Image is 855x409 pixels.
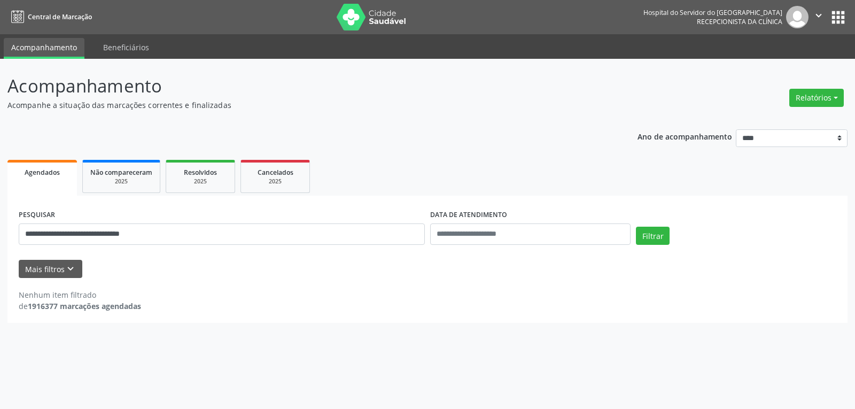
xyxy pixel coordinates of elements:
[65,263,76,275] i: keyboard_arrow_down
[28,12,92,21] span: Central de Marcação
[25,168,60,177] span: Agendados
[248,178,302,186] div: 2025
[809,6,829,28] button: 
[636,227,670,245] button: Filtrar
[430,207,507,223] label: DATA DE ATENDIMENTO
[258,168,293,177] span: Cancelados
[96,38,157,57] a: Beneficiários
[4,38,84,59] a: Acompanhamento
[19,289,141,300] div: Nenhum item filtrado
[28,301,141,311] strong: 1916377 marcações agendadas
[184,168,217,177] span: Resolvidos
[19,260,82,279] button: Mais filtroskeyboard_arrow_down
[829,8,848,27] button: apps
[813,10,825,21] i: 
[174,178,227,186] div: 2025
[90,168,152,177] span: Não compareceram
[789,89,844,107] button: Relatórios
[90,178,152,186] div: 2025
[638,129,732,143] p: Ano de acompanhamento
[19,300,141,312] div: de
[19,207,55,223] label: PESQUISAR
[697,17,782,26] span: Recepcionista da clínica
[643,8,782,17] div: Hospital do Servidor do [GEOGRAPHIC_DATA]
[786,6,809,28] img: img
[7,73,595,99] p: Acompanhamento
[7,99,595,111] p: Acompanhe a situação das marcações correntes e finalizadas
[7,8,92,26] a: Central de Marcação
